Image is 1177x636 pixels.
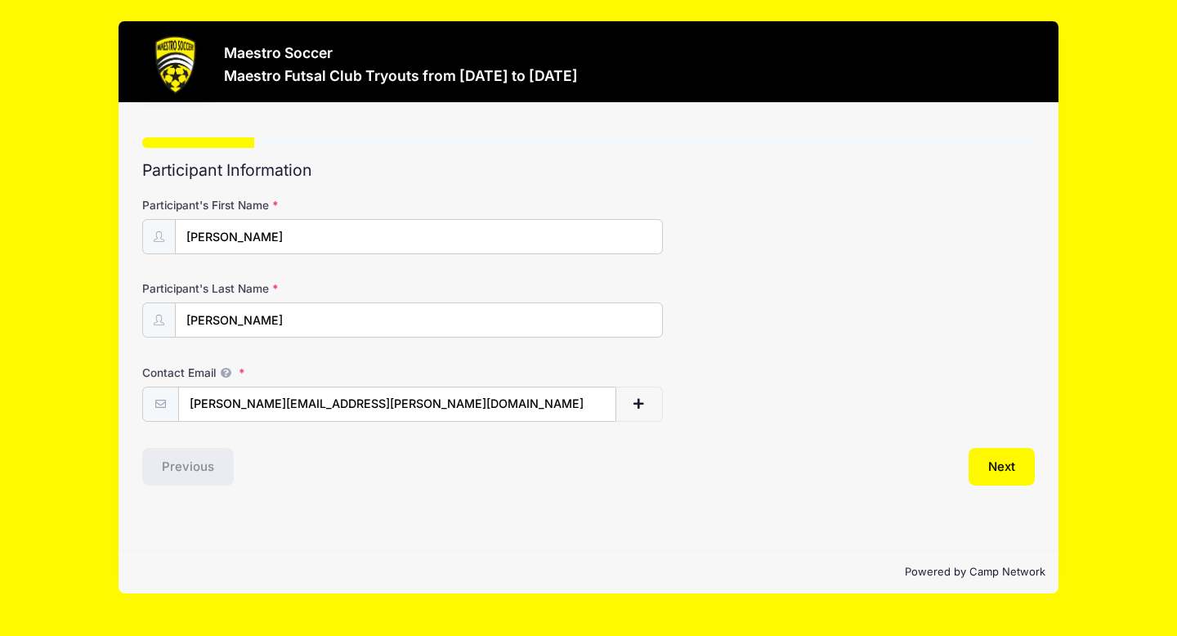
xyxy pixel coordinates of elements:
input: email@email.com [178,387,617,422]
p: Powered by Camp Network [132,564,1045,580]
label: Participant's First Name [142,197,440,213]
h2: Participant Information [142,161,1035,180]
label: Contact Email [142,365,440,381]
input: Participant's First Name [175,219,663,254]
h3: Maestro Soccer [224,44,578,61]
button: Next [969,448,1035,486]
label: Participant's Last Name [142,280,440,297]
input: Participant's Last Name [175,302,663,338]
h3: Maestro Futsal Club Tryouts from [DATE] to [DATE] [224,67,578,84]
